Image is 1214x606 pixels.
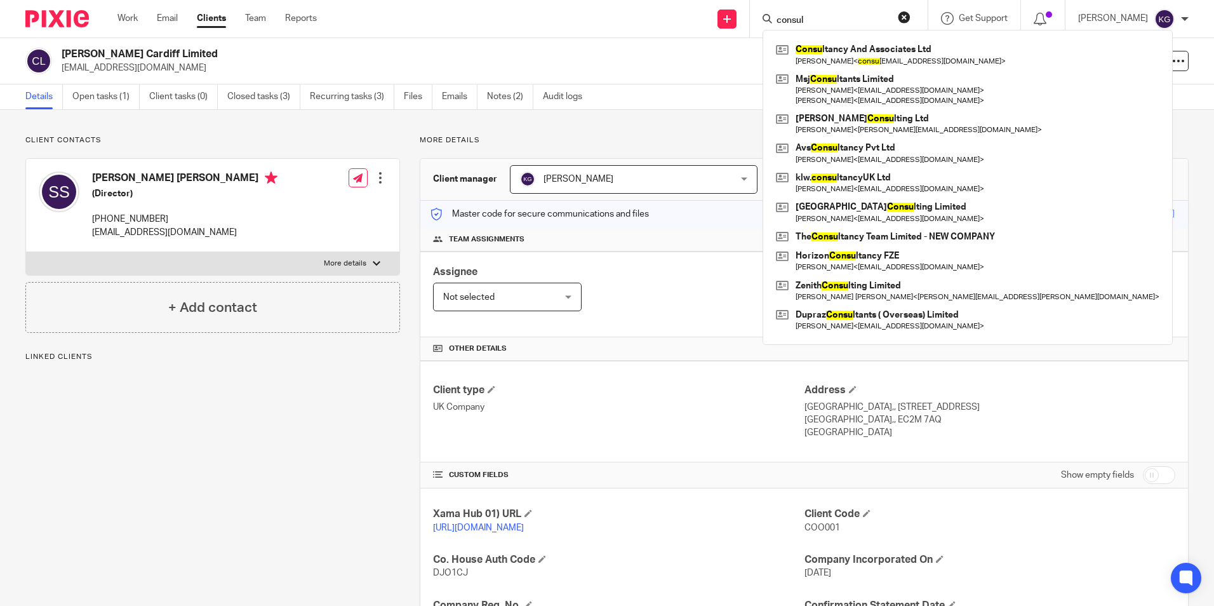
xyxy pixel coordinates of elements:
img: svg%3E [39,172,79,212]
span: Team assignments [449,234,524,245]
span: Not selected [443,293,495,302]
a: Recurring tasks (3) [310,84,394,109]
h4: Xama Hub 01) URL [433,508,804,521]
p: Linked clients [25,352,400,362]
i: Primary [265,172,277,184]
a: Closed tasks (3) [227,84,300,109]
a: Emails [442,84,477,109]
p: [GEOGRAPHIC_DATA] [804,426,1175,439]
p: [GEOGRAPHIC_DATA],, [STREET_ADDRESS] [804,401,1175,414]
h4: + Add contact [168,298,257,318]
img: svg%3E [1154,9,1175,29]
p: Master code for secure communications and files [430,208,649,220]
span: Other details [449,344,507,354]
h4: Client Code [804,508,1175,521]
span: Get Support [959,14,1008,23]
h4: Client type [433,384,804,397]
p: Client contacts [25,135,400,145]
h2: [PERSON_NAME] Cardiff Limited [62,48,825,61]
a: [URL][DOMAIN_NAME] [433,523,524,532]
a: Audit logs [543,84,592,109]
a: Team [245,12,266,25]
span: COO001 [804,523,840,532]
img: svg%3E [520,172,535,187]
button: Clear [898,11,910,24]
p: [EMAIL_ADDRESS][DOMAIN_NAME] [62,62,1016,74]
label: Show empty fields [1061,469,1134,481]
a: Clients [197,12,226,25]
a: Client tasks (0) [149,84,218,109]
img: Pixie [25,10,89,27]
h4: Company Incorporated On [804,553,1175,567]
span: [DATE] [804,569,831,577]
p: UK Company [433,401,804,414]
p: [PERSON_NAME] [1078,12,1148,25]
a: Reports [285,12,317,25]
span: Assignee [433,267,477,277]
a: Open tasks (1) [72,84,140,109]
span: [PERSON_NAME] [544,175,613,184]
h4: CUSTOM FIELDS [433,470,804,480]
p: [GEOGRAPHIC_DATA],, EC2M 7AQ [804,414,1175,426]
h3: Client manager [433,173,497,185]
a: Files [404,84,432,109]
p: [PHONE_NUMBER] [92,213,277,226]
h4: Address [804,384,1175,397]
a: Details [25,84,63,109]
img: svg%3E [25,48,52,74]
a: Email [157,12,178,25]
a: Work [117,12,138,25]
h4: [PERSON_NAME] [PERSON_NAME] [92,172,277,187]
p: More details [324,259,366,269]
p: More details [420,135,1189,145]
span: DJO1CJ [433,569,468,577]
h4: Co. House Auth Code [433,553,804,567]
h5: (Director) [92,187,277,200]
input: Search [775,15,890,27]
a: Notes (2) [487,84,533,109]
p: [EMAIL_ADDRESS][DOMAIN_NAME] [92,226,277,239]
